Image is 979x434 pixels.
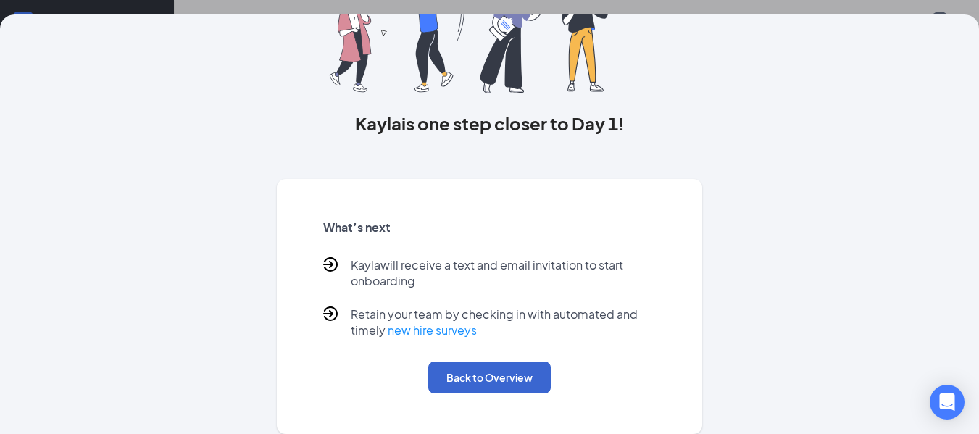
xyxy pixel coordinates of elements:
a: new hire surveys [388,322,477,338]
p: Kayla will receive a text and email invitation to start onboarding [351,257,656,289]
h3: Kayla is one step closer to Day 1! [277,111,702,135]
button: Back to Overview [428,362,551,393]
p: Retain your team by checking in with automated and timely [351,306,656,338]
div: Open Intercom Messenger [930,385,965,420]
h5: What’s next [323,220,656,235]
